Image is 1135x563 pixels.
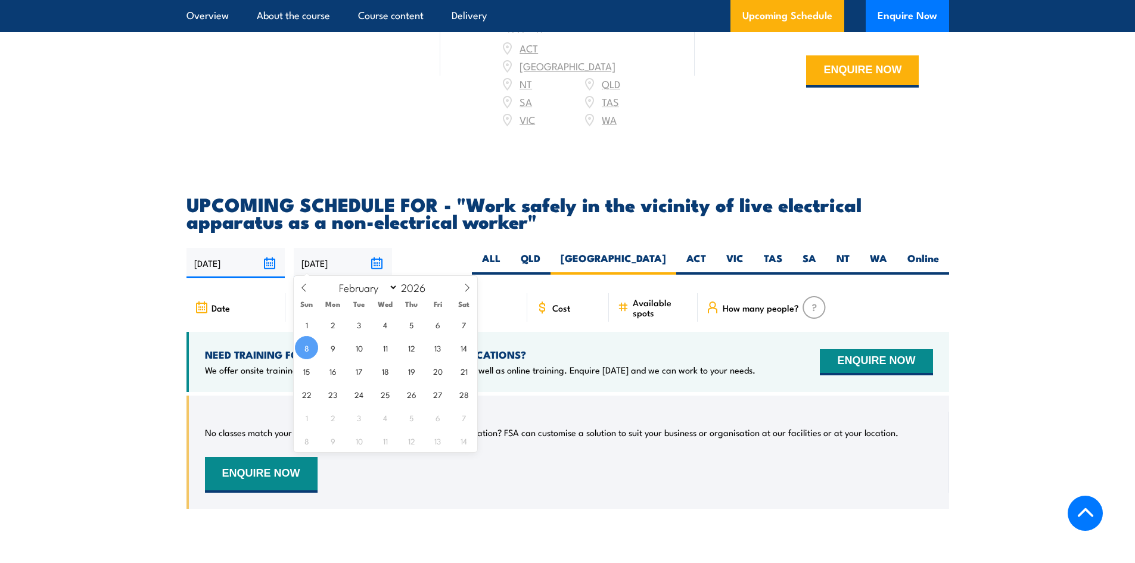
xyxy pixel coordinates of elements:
span: February 6, 2026 [426,313,449,336]
span: February 14, 2026 [452,336,475,359]
span: March 7, 2026 [452,406,475,429]
span: March 14, 2026 [452,429,475,452]
span: February 7, 2026 [452,313,475,336]
input: To date [294,248,392,278]
span: March 1, 2026 [295,406,318,429]
label: ACT [676,251,716,275]
p: Can’t find a date or location? FSA can customise a solution to suit your business or organisation... [387,427,898,438]
span: March 4, 2026 [374,406,397,429]
span: February 3, 2026 [347,313,371,336]
span: Cost [552,303,570,313]
span: February 19, 2026 [400,359,423,382]
label: ALL [472,251,511,275]
span: February 27, 2026 [426,382,449,406]
span: Sat [451,300,477,308]
span: February 2, 2026 [321,313,344,336]
span: February 12, 2026 [400,336,423,359]
label: SA [792,251,826,275]
span: February 10, 2026 [347,336,371,359]
span: Tue [346,300,372,308]
span: Mon [320,300,346,308]
span: Date [212,303,230,313]
button: ENQUIRE NOW [806,55,919,88]
span: February 5, 2026 [400,313,423,336]
span: February 1, 2026 [295,313,318,336]
span: March 5, 2026 [400,406,423,429]
span: February 9, 2026 [321,336,344,359]
h2: UPCOMING SCHEDULE FOR - "Work safely in the vicinity of live electrical apparatus as a non-electr... [186,195,949,229]
label: QLD [511,251,551,275]
button: ENQUIRE NOW [820,349,932,375]
span: February 16, 2026 [321,359,344,382]
label: TAS [754,251,792,275]
span: March 2, 2026 [321,406,344,429]
button: ENQUIRE NOW [205,457,318,493]
input: From date [186,248,285,278]
span: March 8, 2026 [295,429,318,452]
span: March 6, 2026 [426,406,449,429]
span: February 20, 2026 [426,359,449,382]
span: March 11, 2026 [374,429,397,452]
span: Sun [294,300,320,308]
p: No classes match your search criteria, sorry. [205,427,380,438]
span: Available spots [633,297,689,318]
span: Fri [425,300,451,308]
span: February 24, 2026 [347,382,371,406]
p: We offer onsite training, training at our centres, multisite solutions as well as online training... [205,364,755,376]
span: February 4, 2026 [374,313,397,336]
span: Wed [372,300,399,308]
label: [GEOGRAPHIC_DATA] [551,251,676,275]
span: February 26, 2026 [400,382,423,406]
input: Year [398,280,437,294]
span: February 15, 2026 [295,359,318,382]
select: Month [333,279,398,295]
span: March 3, 2026 [347,406,371,429]
span: How many people? [723,303,799,313]
span: February 22, 2026 [295,382,318,406]
h4: NEED TRAINING FOR LARGER GROUPS OR MULTIPLE LOCATIONS? [205,348,755,361]
span: February 25, 2026 [374,382,397,406]
span: February 8, 2026 [295,336,318,359]
label: NT [826,251,860,275]
span: Thu [399,300,425,308]
label: VIC [716,251,754,275]
span: February 13, 2026 [426,336,449,359]
span: February 17, 2026 [347,359,371,382]
span: March 10, 2026 [347,429,371,452]
span: March 12, 2026 [400,429,423,452]
span: March 13, 2026 [426,429,449,452]
span: February 21, 2026 [452,359,475,382]
span: February 11, 2026 [374,336,397,359]
span: March 9, 2026 [321,429,344,452]
span: February 28, 2026 [452,382,475,406]
span: February 18, 2026 [374,359,397,382]
label: Online [897,251,949,275]
span: February 23, 2026 [321,382,344,406]
label: WA [860,251,897,275]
